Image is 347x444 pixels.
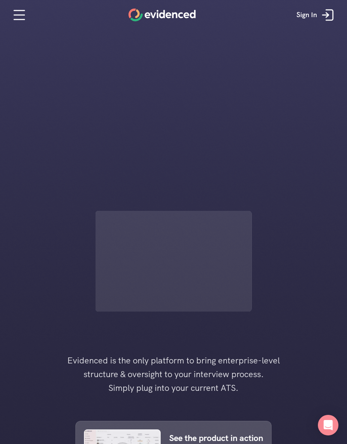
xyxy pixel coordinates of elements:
p: Sign In [296,9,317,21]
h1: Run interviews you can rely on. [125,91,222,116]
a: Sign In [290,2,343,28]
div: Open Intercom Messenger [318,415,338,435]
h4: Evidenced is the only platform to bring enterprise-level structure & oversight to your interview ... [54,354,293,395]
a: Home [129,9,196,21]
